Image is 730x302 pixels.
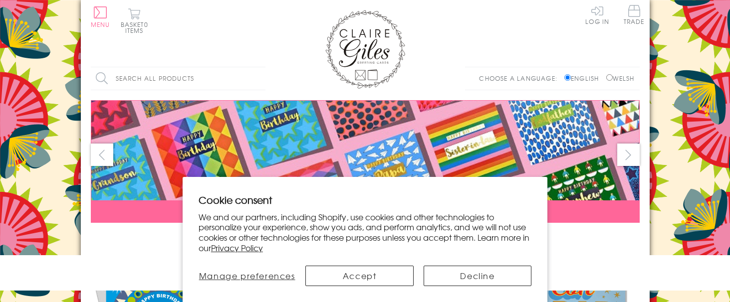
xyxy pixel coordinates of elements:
img: Claire Giles Greetings Cards [325,10,405,89]
span: Manage preferences [199,270,295,282]
label: English [564,74,604,83]
button: prev [91,144,113,166]
span: Trade [624,5,645,24]
button: Basket0 items [121,8,148,33]
p: We and our partners, including Shopify, use cookies and other technologies to personalize your ex... [199,212,532,253]
h2: Cookie consent [199,193,532,207]
input: Welsh [606,74,613,81]
button: Manage preferences [199,266,296,286]
div: Carousel Pagination [91,230,640,246]
span: 0 items [125,20,148,35]
input: English [564,74,571,81]
a: Trade [624,5,645,26]
button: Accept [305,266,413,286]
a: Log In [585,5,609,24]
span: Menu [91,20,110,29]
p: Choose a language: [479,74,562,83]
a: Privacy Policy [211,242,263,254]
label: Welsh [606,74,635,83]
input: Search all products [91,67,265,90]
input: Search [255,67,265,90]
button: next [617,144,640,166]
button: Menu [91,6,110,27]
button: Decline [424,266,531,286]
